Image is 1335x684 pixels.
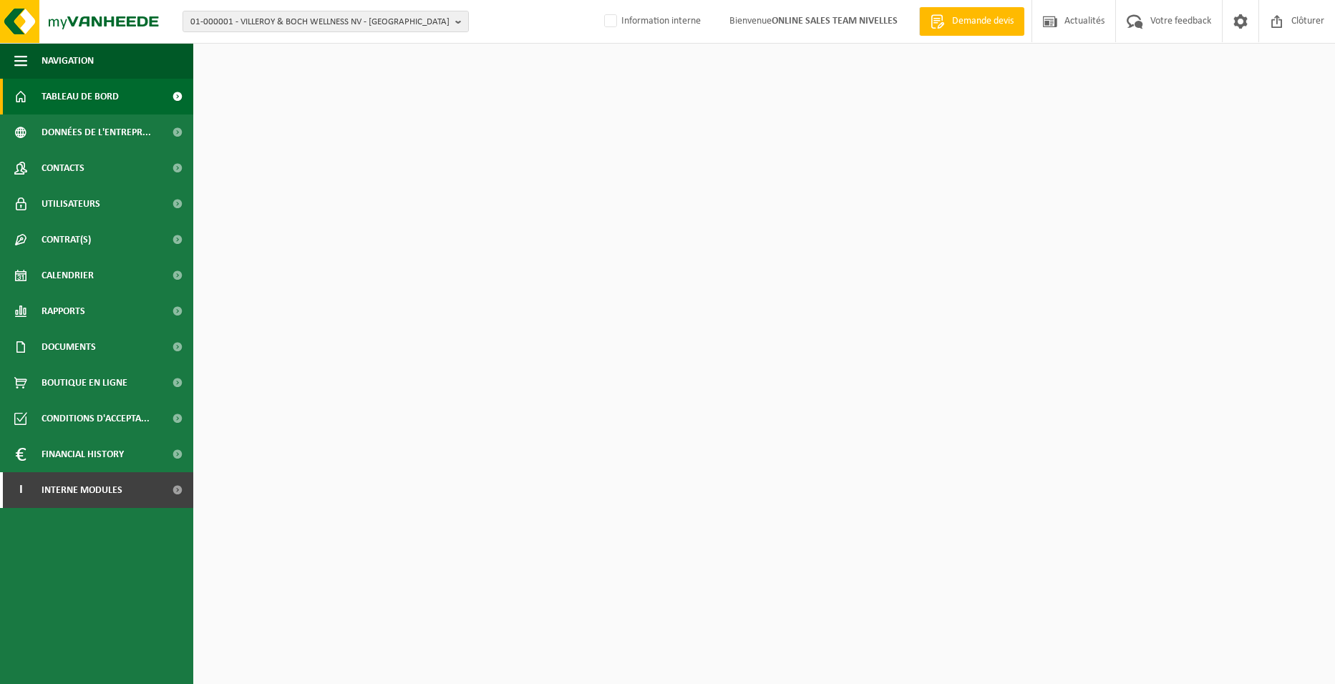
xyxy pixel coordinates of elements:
[42,43,94,79] span: Navigation
[190,11,450,33] span: 01-000001 - VILLEROY & BOCH WELLNESS NV - [GEOGRAPHIC_DATA]
[42,150,84,186] span: Contacts
[42,365,127,401] span: Boutique en ligne
[772,16,898,26] strong: ONLINE SALES TEAM NIVELLES
[14,472,27,508] span: I
[42,186,100,222] span: Utilisateurs
[42,222,91,258] span: Contrat(s)
[42,436,124,472] span: Financial History
[42,293,85,329] span: Rapports
[948,14,1017,29] span: Demande devis
[42,258,94,293] span: Calendrier
[919,7,1024,36] a: Demande devis
[42,79,119,114] span: Tableau de bord
[183,11,469,32] button: 01-000001 - VILLEROY & BOCH WELLNESS NV - [GEOGRAPHIC_DATA]
[42,401,150,436] span: Conditions d'accepta...
[42,114,151,150] span: Données de l'entrepr...
[601,11,701,32] label: Information interne
[42,472,122,508] span: Interne modules
[42,329,96,365] span: Documents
